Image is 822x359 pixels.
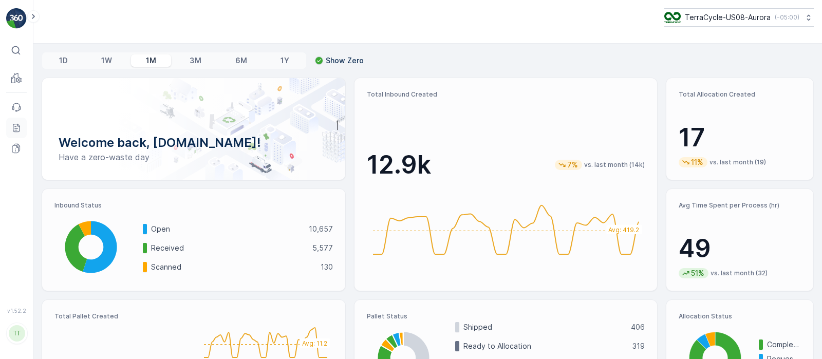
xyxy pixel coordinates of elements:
p: Have a zero-waste day [59,151,329,163]
p: ( -05:00 ) [775,13,799,22]
p: Total Pallet Created [54,312,190,320]
p: 1D [59,55,68,66]
p: 7% [566,160,579,170]
p: 51% [690,268,705,278]
p: vs. last month (14k) [584,161,645,169]
p: Ready to Allocation [463,341,626,351]
p: 49 [679,233,801,264]
p: Received [151,243,306,253]
p: 5,577 [312,243,333,253]
button: TT [6,316,27,351]
button: TerraCycle-US08-Aurora(-05:00) [664,8,814,27]
p: Shipped [463,322,625,332]
p: 3M [190,55,201,66]
img: image_ci7OI47.png [664,12,681,23]
p: 11% [690,157,704,167]
p: 130 [321,262,333,272]
p: 12.9k [367,149,431,180]
p: 1W [101,55,112,66]
p: 319 [632,341,645,351]
p: Inbound Status [54,201,333,210]
p: Show Zero [326,55,364,66]
p: Pallet Status [367,312,645,320]
p: Scanned [151,262,314,272]
p: 17 [679,122,801,153]
p: Avg Time Spent per Process (hr) [679,201,801,210]
p: Completed [767,339,801,350]
p: Welcome back, [DOMAIN_NAME]! [59,135,329,151]
div: TT [9,325,25,342]
span: v 1.52.2 [6,308,27,314]
p: Open [151,224,302,234]
p: 6M [235,55,247,66]
p: vs. last month (32) [711,269,768,277]
p: vs. last month (19) [709,158,766,166]
p: 1M [146,55,156,66]
p: Allocation Status [679,312,801,320]
p: 406 [631,322,645,332]
p: Total Inbound Created [367,90,645,99]
img: logo [6,8,27,29]
p: Total Allocation Created [679,90,801,99]
p: 10,657 [309,224,333,234]
p: TerraCycle-US08-Aurora [685,12,771,23]
p: 1Y [281,55,289,66]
